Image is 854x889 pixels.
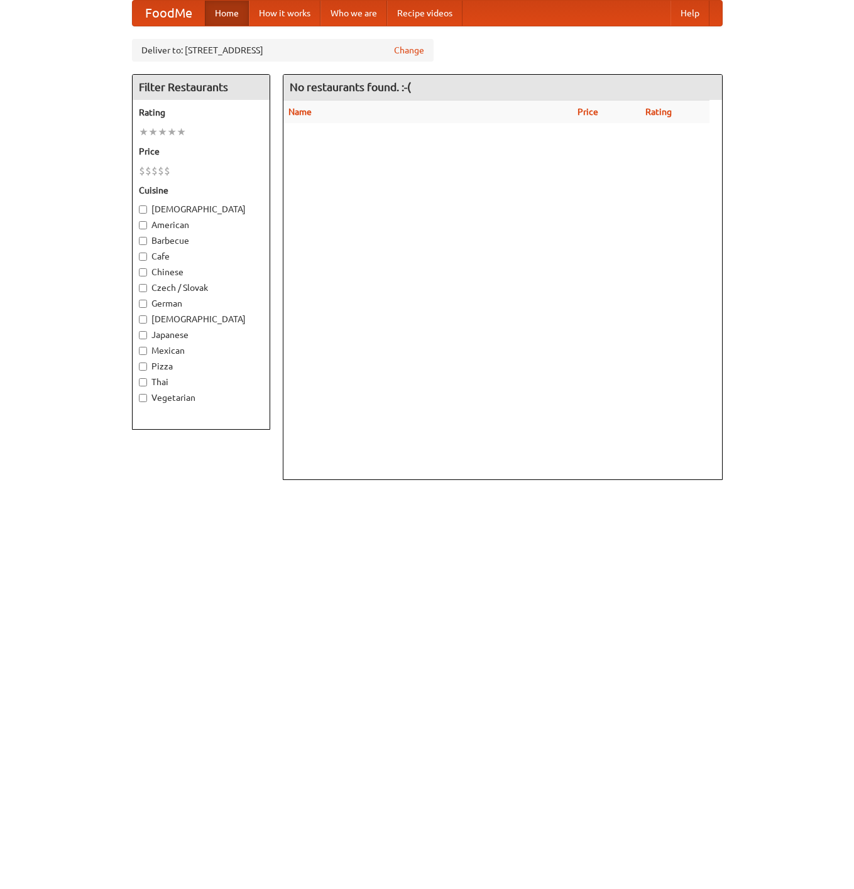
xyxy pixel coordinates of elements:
[139,363,147,371] input: Pizza
[139,219,263,231] label: American
[139,360,263,373] label: Pizza
[148,125,158,139] li: ★
[139,164,145,178] li: $
[139,344,263,357] label: Mexican
[139,297,263,310] label: German
[387,1,463,26] a: Recipe videos
[139,300,147,308] input: German
[177,125,186,139] li: ★
[139,329,263,341] label: Japanese
[139,378,147,386] input: Thai
[139,376,263,388] label: Thai
[205,1,249,26] a: Home
[320,1,387,26] a: Who we are
[133,1,205,26] a: FoodMe
[132,39,434,62] div: Deliver to: [STREET_ADDRESS]
[164,164,170,178] li: $
[139,145,263,158] h5: Price
[139,125,148,139] li: ★
[139,203,263,215] label: [DEMOGRAPHIC_DATA]
[139,253,147,261] input: Cafe
[671,1,709,26] a: Help
[151,164,158,178] li: $
[139,221,147,229] input: American
[645,107,672,117] a: Rating
[139,347,147,355] input: Mexican
[139,331,147,339] input: Japanese
[139,313,263,325] label: [DEMOGRAPHIC_DATA]
[139,234,263,247] label: Barbecue
[139,184,263,197] h5: Cuisine
[139,106,263,119] h5: Rating
[133,75,270,100] h4: Filter Restaurants
[139,237,147,245] input: Barbecue
[290,81,411,93] ng-pluralize: No restaurants found. :-(
[167,125,177,139] li: ★
[139,281,263,294] label: Czech / Slovak
[158,125,167,139] li: ★
[578,107,598,117] a: Price
[139,391,263,404] label: Vegetarian
[249,1,320,26] a: How it works
[139,284,147,292] input: Czech / Slovak
[394,44,424,57] a: Change
[139,205,147,214] input: [DEMOGRAPHIC_DATA]
[158,164,164,178] li: $
[288,107,312,117] a: Name
[139,315,147,324] input: [DEMOGRAPHIC_DATA]
[145,164,151,178] li: $
[139,250,263,263] label: Cafe
[139,394,147,402] input: Vegetarian
[139,268,147,276] input: Chinese
[139,266,263,278] label: Chinese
